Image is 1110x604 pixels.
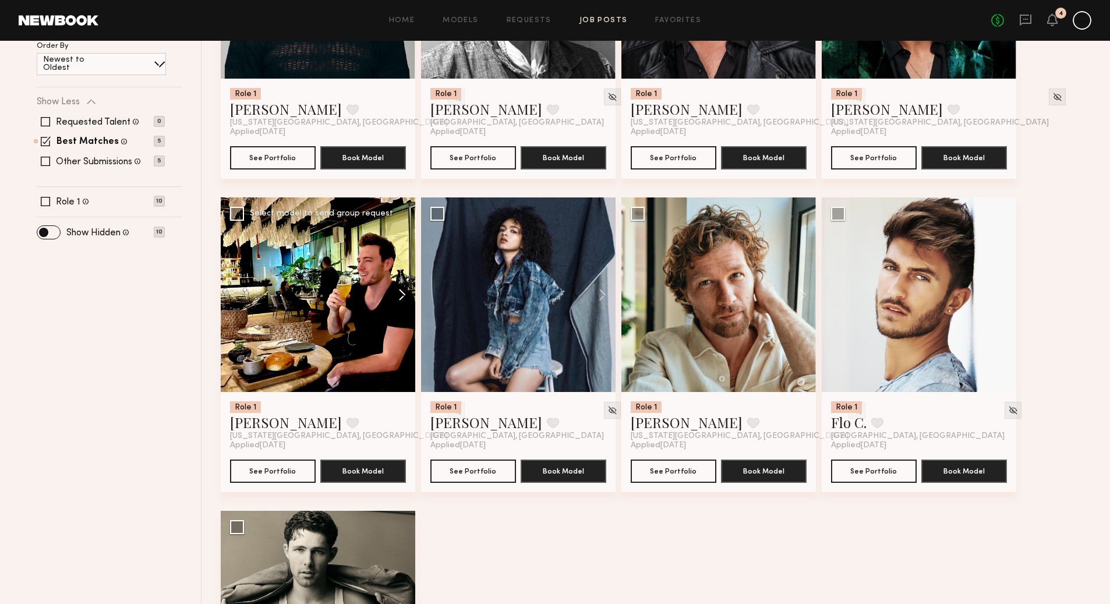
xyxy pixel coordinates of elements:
[921,146,1007,169] button: Book Model
[56,157,132,167] label: Other Submissions
[154,116,165,127] p: 0
[250,210,393,218] div: Select model to send group request
[607,92,617,102] img: Unhide Model
[631,401,662,413] div: Role 1
[921,465,1007,475] a: Book Model
[66,228,121,238] label: Show Hidden
[831,88,862,100] div: Role 1
[430,118,604,128] span: [GEOGRAPHIC_DATA], [GEOGRAPHIC_DATA]
[230,88,261,100] div: Role 1
[230,100,342,118] a: [PERSON_NAME]
[721,465,807,475] a: Book Model
[154,156,165,167] p: 5
[831,432,1005,441] span: [GEOGRAPHIC_DATA], [GEOGRAPHIC_DATA]
[230,460,316,483] button: See Portfolio
[430,88,461,100] div: Role 1
[37,43,69,50] p: Order By
[430,441,606,450] div: Applied [DATE]
[43,56,112,72] p: Newest to Oldest
[631,432,849,441] span: [US_STATE][GEOGRAPHIC_DATA], [GEOGRAPHIC_DATA]
[320,460,406,483] button: Book Model
[831,413,867,432] a: Flo C.
[631,146,716,169] button: See Portfolio
[521,146,606,169] button: Book Model
[430,401,461,413] div: Role 1
[1008,405,1018,415] img: Unhide Model
[631,118,849,128] span: [US_STATE][GEOGRAPHIC_DATA], [GEOGRAPHIC_DATA]
[1059,10,1063,17] div: 4
[631,460,716,483] button: See Portfolio
[631,88,662,100] div: Role 1
[230,146,316,169] button: See Portfolio
[154,136,165,147] p: 5
[831,146,917,169] button: See Portfolio
[430,100,542,118] a: [PERSON_NAME]
[607,405,617,415] img: Unhide Model
[56,197,80,207] label: Role 1
[631,441,807,450] div: Applied [DATE]
[443,17,478,24] a: Models
[430,146,516,169] button: See Portfolio
[831,401,862,413] div: Role 1
[631,413,743,432] a: [PERSON_NAME]
[230,432,448,441] span: [US_STATE][GEOGRAPHIC_DATA], [GEOGRAPHIC_DATA]
[721,152,807,162] a: Book Model
[320,146,406,169] button: Book Model
[389,17,415,24] a: Home
[631,128,807,137] div: Applied [DATE]
[430,460,516,483] button: See Portfolio
[921,460,1007,483] button: Book Model
[230,413,342,432] a: [PERSON_NAME]
[631,100,743,118] a: [PERSON_NAME]
[831,118,1049,128] span: [US_STATE][GEOGRAPHIC_DATA], [GEOGRAPHIC_DATA]
[230,401,261,413] div: Role 1
[831,128,1007,137] div: Applied [DATE]
[320,152,406,162] a: Book Model
[430,432,604,441] span: [GEOGRAPHIC_DATA], [GEOGRAPHIC_DATA]
[154,227,165,238] p: 10
[230,128,406,137] div: Applied [DATE]
[831,460,917,483] button: See Portfolio
[56,137,119,147] label: Best Matches
[154,196,165,207] p: 10
[507,17,552,24] a: Requests
[230,441,406,450] div: Applied [DATE]
[430,413,542,432] a: [PERSON_NAME]
[579,17,628,24] a: Job Posts
[56,118,130,127] label: Requested Talent
[320,465,406,475] a: Book Model
[921,152,1007,162] a: Book Model
[1052,92,1062,102] img: Unhide Model
[655,17,701,24] a: Favorites
[831,100,943,118] a: [PERSON_NAME]
[721,460,807,483] button: Book Model
[230,118,448,128] span: [US_STATE][GEOGRAPHIC_DATA], [GEOGRAPHIC_DATA]
[521,460,606,483] button: Book Model
[521,152,606,162] a: Book Model
[430,128,606,137] div: Applied [DATE]
[521,465,606,475] a: Book Model
[831,441,1007,450] div: Applied [DATE]
[37,97,80,107] p: Show Less
[721,146,807,169] button: Book Model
